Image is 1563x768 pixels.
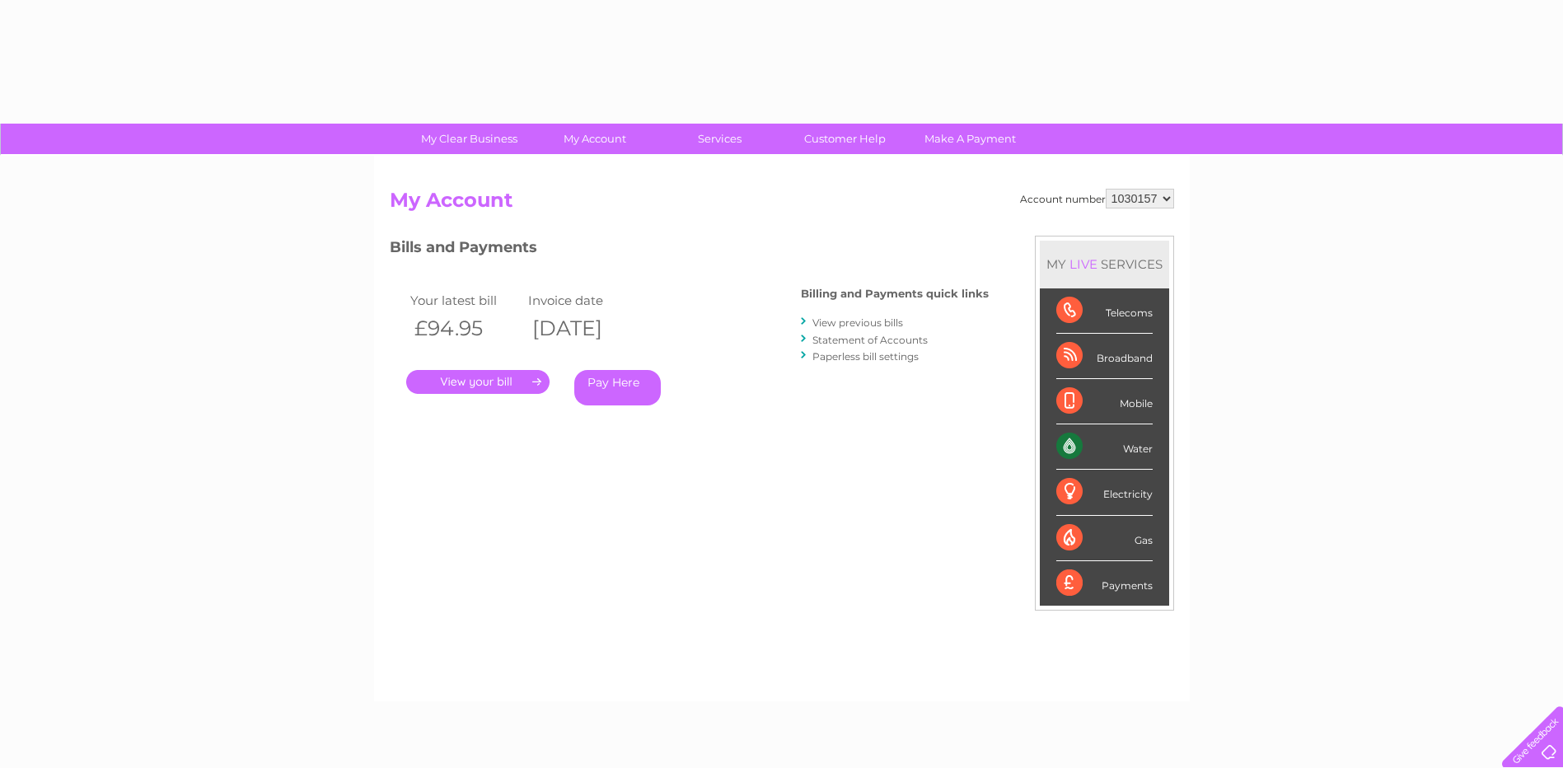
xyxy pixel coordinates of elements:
div: Mobile [1056,379,1153,424]
div: Electricity [1056,470,1153,515]
div: Telecoms [1056,288,1153,334]
div: Gas [1056,516,1153,561]
a: Statement of Accounts [812,334,928,346]
h3: Bills and Payments [390,236,989,265]
div: LIVE [1066,256,1101,272]
a: Make A Payment [902,124,1038,154]
h4: Billing and Payments quick links [801,288,989,300]
a: My Account [526,124,662,154]
div: MY SERVICES [1040,241,1169,288]
a: Services [652,124,788,154]
a: . [406,370,550,394]
div: Payments [1056,561,1153,606]
h2: My Account [390,189,1174,220]
a: Paperless bill settings [812,350,919,363]
a: Pay Here [574,370,661,405]
td: Invoice date [524,289,643,311]
div: Account number [1020,189,1174,208]
a: Customer Help [777,124,913,154]
th: [DATE] [524,311,643,345]
th: £94.95 [406,311,525,345]
td: Your latest bill [406,289,525,311]
div: Broadband [1056,334,1153,379]
a: My Clear Business [401,124,537,154]
a: View previous bills [812,316,903,329]
div: Water [1056,424,1153,470]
